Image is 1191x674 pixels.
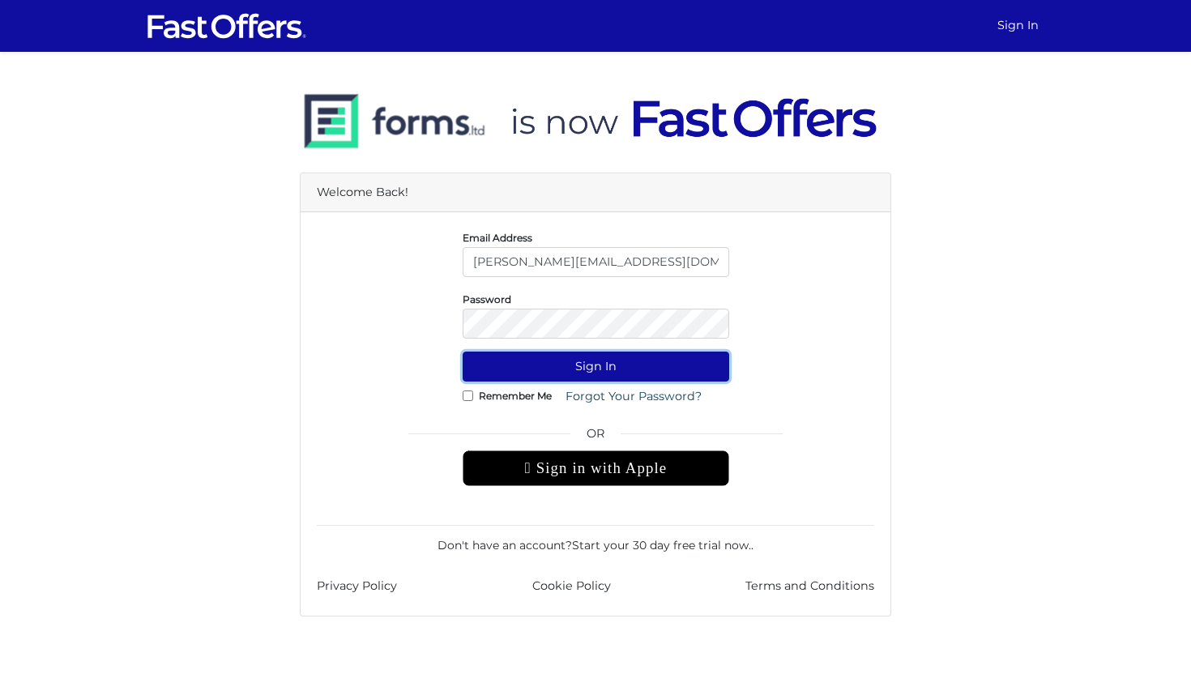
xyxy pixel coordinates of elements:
div: Welcome Back! [301,173,890,212]
div: Sign in with Apple [463,450,729,486]
label: Remember Me [479,394,552,398]
a: Privacy Policy [317,577,397,595]
button: Sign In [463,352,729,382]
a: Start your 30 day free trial now. [572,538,751,552]
a: Forgot Your Password? [555,382,712,412]
a: Cookie Policy [532,577,611,595]
label: Password [463,297,511,301]
span: OR [463,424,729,450]
a: Sign In [991,10,1045,41]
div: Don't have an account? . [317,525,874,554]
label: Email Address [463,236,532,240]
a: Terms and Conditions [745,577,874,595]
input: E-Mail [463,247,729,277]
